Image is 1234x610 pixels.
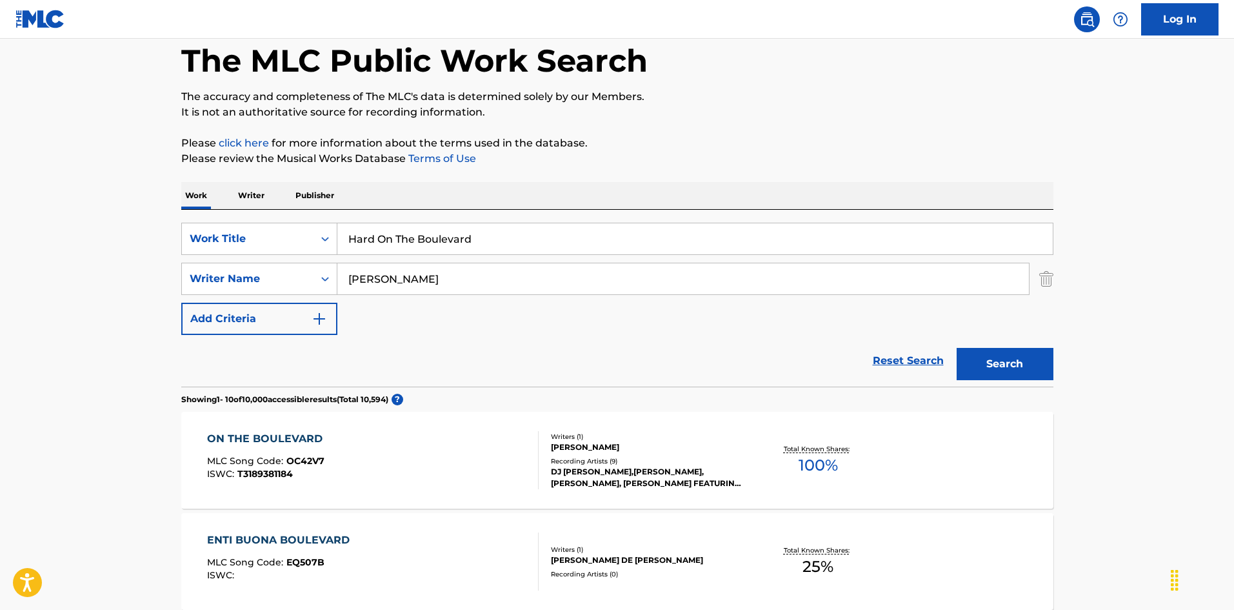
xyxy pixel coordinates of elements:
[181,151,1053,167] p: Please review the Musical Works Database
[1108,6,1133,32] div: Help
[207,533,356,548] div: ENTI BUONA BOULEVARD
[551,569,746,579] div: Recording Artists ( 0 )
[784,545,853,555] p: Total Known Shares:
[406,152,476,165] a: Terms of Use
[292,182,338,209] p: Publisher
[190,271,306,287] div: Writer Name
[219,137,269,149] a: click here
[286,556,324,568] span: EQ507B
[181,41,648,80] h1: The MLC Public Work Search
[1141,3,1219,36] a: Log In
[181,223,1053,387] form: Search Form
[207,455,286,467] span: MLC Song Code :
[551,554,746,566] div: [PERSON_NAME] DE [PERSON_NAME]
[802,555,833,578] span: 25 %
[286,455,324,467] span: OC42V7
[799,454,838,477] span: 100 %
[551,545,746,554] div: Writers ( 1 )
[1113,12,1128,27] img: help
[207,556,286,568] span: MLC Song Code :
[551,466,746,489] div: DJ [PERSON_NAME],[PERSON_NAME], [PERSON_NAME], [PERSON_NAME] FEATURING [PERSON_NAME], [PERSON_NAM...
[181,412,1053,509] a: ON THE BOULEVARDMLC Song Code:OC42V7ISWC:T3189381184Writers (1)[PERSON_NAME]Recording Artists (9)...
[1164,561,1185,600] div: Drag
[1074,6,1100,32] a: Public Search
[392,394,403,405] span: ?
[1169,548,1234,610] iframe: Chat Widget
[1079,12,1095,27] img: search
[15,10,65,28] img: MLC Logo
[957,348,1053,380] button: Search
[207,569,237,581] span: ISWC :
[181,513,1053,610] a: ENTI BUONA BOULEVARDMLC Song Code:EQ507BISWC:Writers (1)[PERSON_NAME] DE [PERSON_NAME]Recording A...
[190,231,306,247] div: Work Title
[181,303,337,335] button: Add Criteria
[866,347,950,375] a: Reset Search
[181,89,1053,105] p: The accuracy and completeness of The MLC's data is determined solely by our Members.
[234,182,268,209] p: Writer
[181,182,211,209] p: Work
[1039,263,1053,295] img: Delete Criterion
[181,105,1053,120] p: It is not an authoritative source for recording information.
[181,394,388,405] p: Showing 1 - 10 of 10,000 accessible results (Total 10,594 )
[207,468,237,480] span: ISWC :
[312,311,327,327] img: 9d2ae6d4665cec9f34b9.svg
[237,468,293,480] span: T3189381184
[551,456,746,466] div: Recording Artists ( 9 )
[207,431,329,447] div: ON THE BOULEVARD
[784,444,853,454] p: Total Known Shares:
[181,136,1053,151] p: Please for more information about the terms used in the database.
[551,442,746,453] div: [PERSON_NAME]
[551,432,746,442] div: Writers ( 1 )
